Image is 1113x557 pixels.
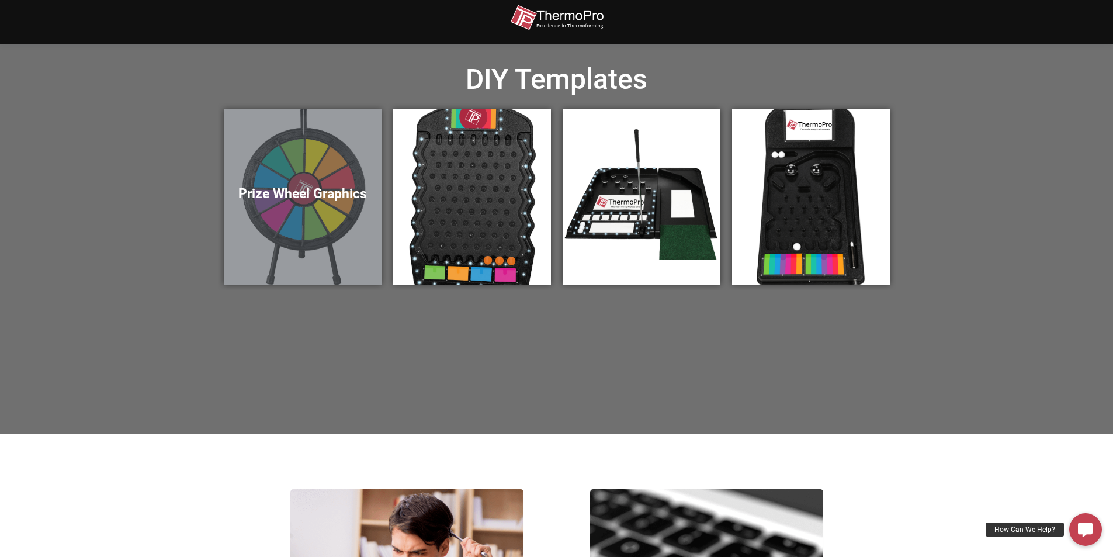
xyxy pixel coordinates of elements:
[1069,513,1102,546] a: How Can We Help?
[224,61,890,98] h2: DIY Templates
[224,109,382,285] a: Prize Wheel Graphics
[510,5,604,31] img: thermopro-logo-non-iso
[986,523,1064,537] div: How Can We Help?
[235,186,370,202] h5: Prize Wheel Graphics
